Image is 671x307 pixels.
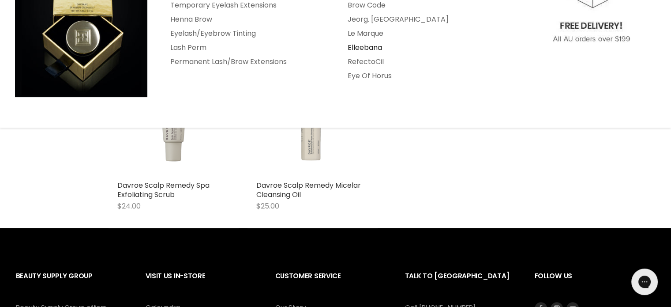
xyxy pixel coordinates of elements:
span: $25.00 [256,201,279,211]
h2: Customer Service [275,265,387,302]
h2: Visit Us In-Store [146,265,258,302]
a: Permanent Lash/Brow Extensions [159,55,335,69]
h2: Follow us [535,265,656,302]
a: Elleebana [337,41,512,55]
iframe: Gorgias live chat messenger [627,265,662,298]
h2: Talk to [GEOGRAPHIC_DATA] [405,265,517,302]
a: Lash Perm [159,41,335,55]
h2: Beauty Supply Group [16,265,128,302]
a: Eyelash/Eyebrow Tinting [159,27,335,41]
a: RefectoCil [337,55,512,69]
a: Henna Brow [159,12,335,27]
a: Eye Of Horus [337,69,512,83]
a: Le Marque [337,27,512,41]
a: Jeorg. [GEOGRAPHIC_DATA] [337,12,512,27]
span: $24.00 [117,201,141,211]
a: Davroe Scalp Remedy Spa Exfoliating Scrub [117,180,210,200]
a: Davroe Scalp Remedy Micelar Cleansing Oil [256,180,361,200]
